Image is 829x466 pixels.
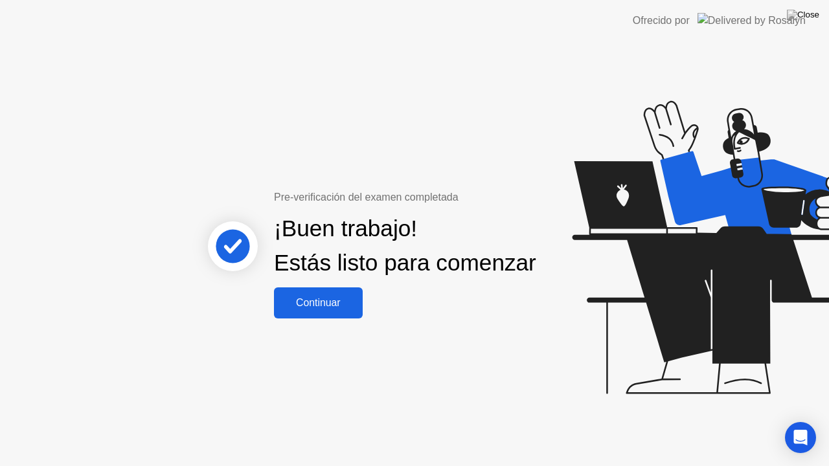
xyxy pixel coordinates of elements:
[274,212,536,280] div: ¡Buen trabajo! Estás listo para comenzar
[633,13,690,28] div: Ofrecido por
[787,10,819,20] img: Close
[785,422,816,453] div: Open Intercom Messenger
[274,190,541,205] div: Pre-verificación del examen completada
[274,287,363,318] button: Continuar
[698,13,806,28] img: Delivered by Rosalyn
[278,297,359,309] div: Continuar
